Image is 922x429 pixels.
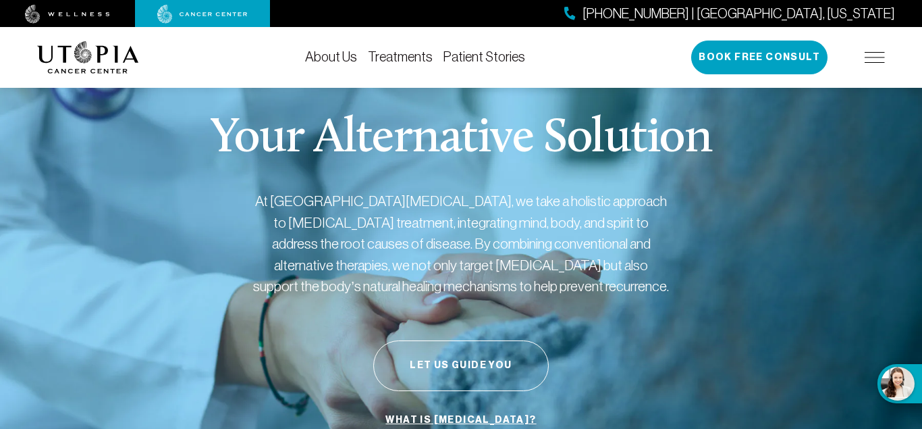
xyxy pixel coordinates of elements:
a: About Us [305,49,357,64]
span: [PHONE_NUMBER] | [GEOGRAPHIC_DATA], [US_STATE] [582,4,895,24]
button: Let Us Guide You [373,340,549,391]
img: icon-hamburger [865,52,885,63]
a: Treatments [368,49,433,64]
img: wellness [25,5,110,24]
a: Patient Stories [443,49,525,64]
a: [PHONE_NUMBER] | [GEOGRAPHIC_DATA], [US_STATE] [564,4,895,24]
img: cancer center [157,5,248,24]
p: At [GEOGRAPHIC_DATA][MEDICAL_DATA], we take a holistic approach to [MEDICAL_DATA] treatment, inte... [252,191,670,297]
p: Your Alternative Solution [210,115,711,163]
button: Book Free Consult [691,41,828,74]
img: logo [37,41,139,74]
